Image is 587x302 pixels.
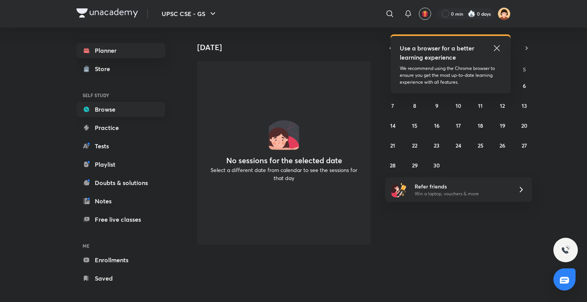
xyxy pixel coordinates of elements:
[478,102,483,109] abbr: September 11, 2025
[390,122,396,129] abbr: September 14, 2025
[76,271,165,286] a: Saved
[76,43,165,58] a: Planner
[76,8,138,18] img: Company Logo
[76,102,165,117] a: Browse
[197,43,377,52] h4: [DATE]
[523,82,526,89] abbr: September 6, 2025
[431,99,443,112] button: September 9, 2025
[474,139,486,151] button: September 25, 2025
[456,122,461,129] abbr: September 17, 2025
[431,159,443,171] button: September 30, 2025
[390,142,395,149] abbr: September 21, 2025
[157,6,222,21] button: UPSC CSE - GS
[387,119,399,132] button: September 14, 2025
[400,65,501,86] p: We recommend using the Chrome browser to ensure you get the most up-to-date learning experience w...
[409,119,421,132] button: September 15, 2025
[76,239,165,252] h6: ME
[496,99,509,112] button: September 12, 2025
[409,159,421,171] button: September 29, 2025
[387,139,399,151] button: September 21, 2025
[415,190,509,197] p: Win a laptop, vouchers & more
[76,175,165,190] a: Doubts & solutions
[500,102,505,109] abbr: September 12, 2025
[409,139,421,151] button: September 22, 2025
[452,139,465,151] button: September 24, 2025
[387,99,399,112] button: September 7, 2025
[474,119,486,132] button: September 18, 2025
[95,64,115,73] div: Store
[561,245,570,255] img: ttu
[499,142,505,149] abbr: September 26, 2025
[431,119,443,132] button: September 16, 2025
[76,120,165,135] a: Practice
[391,102,394,109] abbr: September 7, 2025
[496,119,509,132] button: September 19, 2025
[478,142,483,149] abbr: September 25, 2025
[522,142,527,149] abbr: September 27, 2025
[468,10,475,18] img: streak
[206,166,362,182] p: Select a different date from calendar to see the sessions for that day
[523,66,526,73] abbr: Saturday
[415,182,509,190] h6: Refer friends
[500,122,505,129] abbr: September 19, 2025
[412,142,417,149] abbr: September 22, 2025
[434,122,439,129] abbr: September 16, 2025
[413,102,416,109] abbr: September 8, 2025
[76,61,165,76] a: Store
[422,10,428,17] img: avatar
[390,162,396,169] abbr: September 28, 2025
[419,8,431,20] button: avatar
[431,139,443,151] button: September 23, 2025
[269,119,299,150] img: No events
[435,102,438,109] abbr: September 9, 2025
[412,122,417,129] abbr: September 15, 2025
[496,139,509,151] button: September 26, 2025
[518,80,530,92] button: September 6, 2025
[452,99,465,112] button: September 10, 2025
[391,182,407,197] img: referral
[478,122,483,129] abbr: September 18, 2025
[456,142,461,149] abbr: September 24, 2025
[76,252,165,268] a: Enrollments
[518,119,530,132] button: September 20, 2025
[498,7,511,20] img: Karan Singh
[76,89,165,102] h6: SELF STUDY
[400,44,476,62] h5: Use a browser for a better learning experience
[474,99,486,112] button: September 11, 2025
[387,159,399,171] button: September 28, 2025
[226,156,342,165] h4: No sessions for the selected date
[433,162,440,169] abbr: September 30, 2025
[521,122,527,129] abbr: September 20, 2025
[518,99,530,112] button: September 13, 2025
[76,212,165,227] a: Free live classes
[76,138,165,154] a: Tests
[412,162,418,169] abbr: September 29, 2025
[518,139,530,151] button: September 27, 2025
[456,102,461,109] abbr: September 10, 2025
[76,8,138,19] a: Company Logo
[434,142,439,149] abbr: September 23, 2025
[76,193,165,209] a: Notes
[76,157,165,172] a: Playlist
[452,119,465,132] button: September 17, 2025
[522,102,527,109] abbr: September 13, 2025
[409,99,421,112] button: September 8, 2025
